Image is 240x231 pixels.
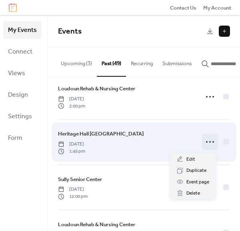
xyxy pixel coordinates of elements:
a: Contact Us [170,4,196,12]
span: Duplicate [186,167,206,175]
a: Sully Senior Center [58,175,102,184]
span: My Events [8,24,37,37]
span: Form [8,132,22,145]
span: Views [8,67,25,80]
a: Heritage Hall [GEOGRAPHIC_DATA] [58,129,144,138]
span: [DATE] [58,141,85,148]
span: Sully Senior Center [58,175,102,183]
a: My Events [3,21,42,39]
span: Loudoun Rehab & Nursing Center [58,221,135,229]
span: Heritage Hall [GEOGRAPHIC_DATA] [58,130,144,138]
span: Delete [186,189,200,197]
button: Recurring [126,48,158,76]
button: Upcoming (3) [56,48,97,76]
span: Design [8,89,28,102]
span: [DATE] [58,96,85,103]
a: Settings [3,108,42,125]
span: [DATE] [58,186,88,193]
span: Events [58,24,82,39]
span: Loudoun Rehab & Nursing Center [58,85,135,93]
span: Edit [186,155,195,163]
button: Past (49) [97,48,126,76]
a: Design [3,86,42,104]
button: Submissions [158,48,196,76]
a: Loudoun Rehab & Nursing Center [58,84,135,93]
span: Settings [8,110,32,123]
span: 12:00 pm [58,193,88,200]
span: 2:00 pm [58,103,85,110]
span: 1:45 pm [58,148,85,155]
a: My Account [203,4,231,12]
span: Event page [186,178,209,186]
img: logo [9,3,17,12]
a: Form [3,129,42,147]
a: Views [3,64,42,82]
span: Connect [8,46,32,58]
a: Connect [3,43,42,60]
a: Loudoun Rehab & Nursing Center [58,220,135,229]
